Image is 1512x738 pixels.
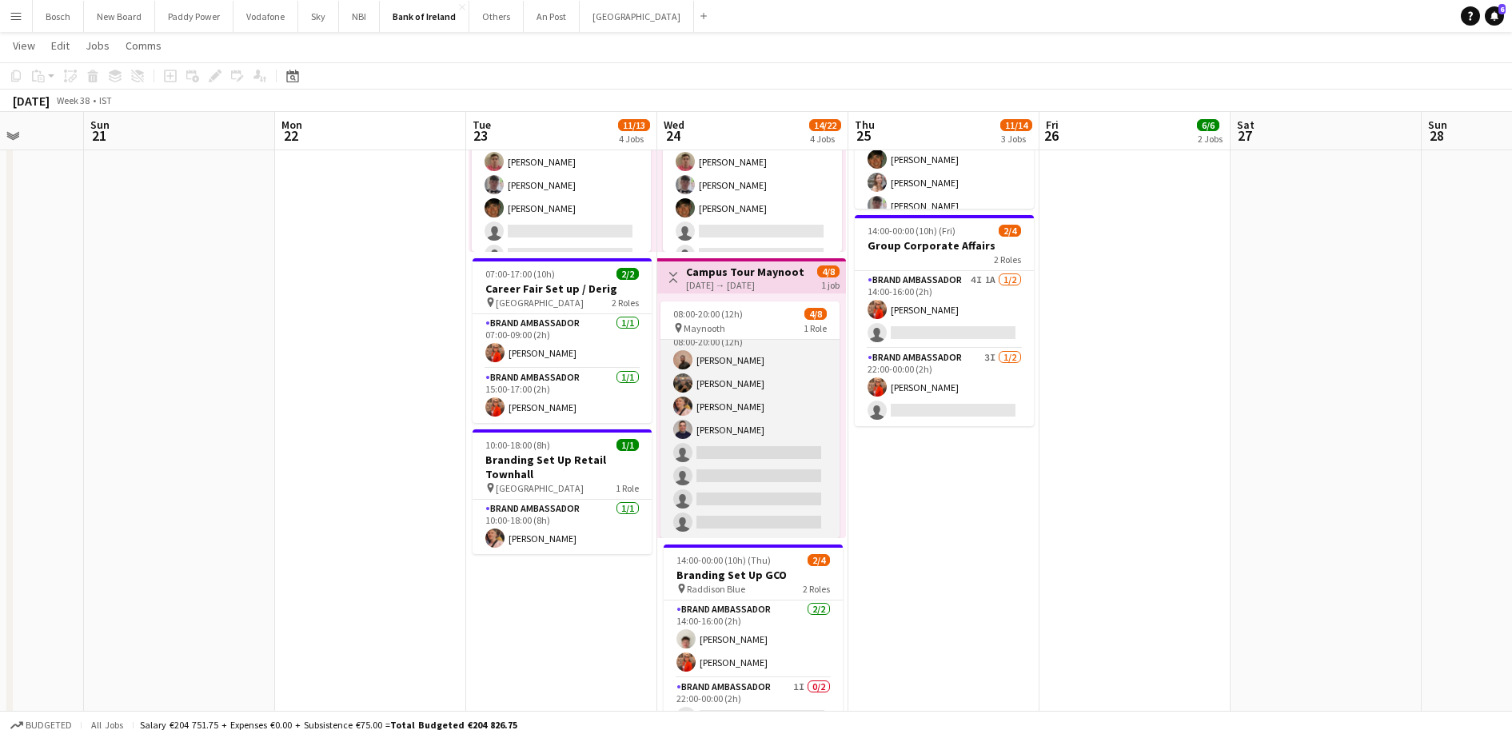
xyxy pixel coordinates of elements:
button: Vodafone [233,1,298,32]
app-job-card: 07:00-17:00 (10h)2/2Career Fair Set up / Derig [GEOGRAPHIC_DATA]2 RolesBrand Ambassador1/107:00-0... [473,258,652,423]
a: 6 [1485,6,1504,26]
span: Maynooth [684,322,725,334]
button: Budgeted [8,716,74,734]
button: Paddy Power [155,1,233,32]
span: Raddison Blue [687,583,745,595]
app-card-role: Brand Ambassador4I1A1/214:00-16:00 (2h)[PERSON_NAME] [855,271,1034,349]
span: Edit [51,38,70,53]
button: [GEOGRAPHIC_DATA] [580,1,694,32]
span: 14:00-00:00 (10h) (Fri) [868,225,955,237]
span: Sat [1237,118,1255,132]
span: 11/13 [618,119,650,131]
a: Edit [45,35,76,56]
span: Jobs [86,38,110,53]
h3: Campus Tour Maynooth [686,265,805,279]
button: NBI [339,1,380,32]
button: Sky [298,1,339,32]
button: Bank of Ireland [380,1,469,32]
span: Fri [1046,118,1059,132]
span: 2 Roles [612,297,639,309]
span: View [13,38,35,53]
span: 23 [470,126,491,145]
div: IST [99,94,112,106]
span: 4/8 [804,308,827,320]
span: Mon [281,118,302,132]
app-card-role: Brand Ambassador1/110:00-18:00 (8h)[PERSON_NAME] [473,500,652,554]
span: 07:00-17:00 (10h) [485,268,555,280]
button: An Post [524,1,580,32]
app-job-card: 08:00-20:00 (12h)4/8 Maynooth1 RoleBrand Ambassador13I1A4/808:00-20:00 (12h)[PERSON_NAME][PERSON_... [660,301,840,538]
span: Sun [90,118,110,132]
span: 6/6 [1197,119,1219,131]
h3: Group Corporate Affairs [855,238,1034,253]
a: Jobs [79,35,116,56]
span: [GEOGRAPHIC_DATA] [496,297,584,309]
app-card-role: Brand Ambassador3I1/222:00-00:00 (2h)[PERSON_NAME] [855,349,1034,426]
h3: Career Fair Set up / Derig [473,281,652,296]
span: Total Budgeted €204 826.75 [390,719,517,731]
span: 28 [1426,126,1447,145]
span: Comms [126,38,162,53]
span: 2 Roles [994,253,1021,265]
button: New Board [84,1,155,32]
span: All jobs [88,719,126,731]
span: 21 [88,126,110,145]
div: 1 job [821,277,840,291]
span: Sun [1428,118,1447,132]
span: 26 [1043,126,1059,145]
span: 22 [279,126,302,145]
span: 1 Role [804,322,827,334]
span: Week 38 [53,94,93,106]
span: Budgeted [26,720,72,731]
span: [GEOGRAPHIC_DATA] [496,482,584,494]
div: [DATE] [13,93,50,109]
app-card-role: Brand Ambassador7I6/808:00-18:00 (10h)[PERSON_NAME][PERSON_NAME][PERSON_NAME][PERSON_NAME][PERSON... [663,54,842,270]
span: 11/14 [1000,119,1032,131]
button: Bosch [33,1,84,32]
span: 14:00-00:00 (10h) (Thu) [676,554,771,566]
div: 4 Jobs [810,133,840,145]
span: 10:00-18:00 (8h) [485,439,550,451]
h3: Branding Set Up GCO [664,568,843,582]
a: Comms [119,35,168,56]
span: 2/2 [616,268,639,280]
div: 4 Jobs [619,133,649,145]
div: [DATE] → [DATE] [686,279,805,291]
span: 08:00-20:00 (12h) [673,308,743,320]
span: 1/1 [616,439,639,451]
span: 2/4 [999,225,1021,237]
span: 24 [661,126,684,145]
span: 1 Role [616,482,639,494]
app-card-role: Brand Ambassador1/107:00-09:00 (2h)[PERSON_NAME] [473,314,652,369]
a: View [6,35,42,56]
span: 6 [1498,4,1506,14]
app-job-card: 10:00-18:00 (8h)1/1Branding Set Up Retail Townhall [GEOGRAPHIC_DATA]1 RoleBrand Ambassador1/110:0... [473,429,652,554]
span: 2/4 [808,554,830,566]
span: 27 [1235,126,1255,145]
div: Salary €204 751.75 + Expenses €0.00 + Subsistence €75.00 = [140,719,517,731]
span: 4/8 [817,265,840,277]
span: Wed [664,118,684,132]
app-card-role: Brand Ambassador1/115:00-17:00 (2h)[PERSON_NAME] [473,369,652,423]
div: 2 Jobs [1198,133,1223,145]
app-job-card: 14:00-00:00 (10h) (Fri)2/4Group Corporate Affairs2 RolesBrand Ambassador4I1A1/214:00-16:00 (2h)[P... [855,215,1034,426]
button: Others [469,1,524,32]
span: Tue [473,118,491,132]
app-card-role: Brand Ambassador7I6/808:00-18:00 (10h)[PERSON_NAME][PERSON_NAME][PERSON_NAME][PERSON_NAME][PERSON... [472,54,651,270]
h3: Branding Set Up Retail Townhall [473,453,652,481]
app-card-role: Brand Ambassador13I1A4/808:00-20:00 (12h)[PERSON_NAME][PERSON_NAME][PERSON_NAME][PERSON_NAME] [660,321,840,538]
span: Thu [855,118,875,132]
span: 25 [852,126,875,145]
span: 2 Roles [803,583,830,595]
div: 3 Jobs [1001,133,1031,145]
span: 14/22 [809,119,841,131]
app-card-role: Brand Ambassador2/214:00-16:00 (2h)[PERSON_NAME][PERSON_NAME] [664,600,843,678]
